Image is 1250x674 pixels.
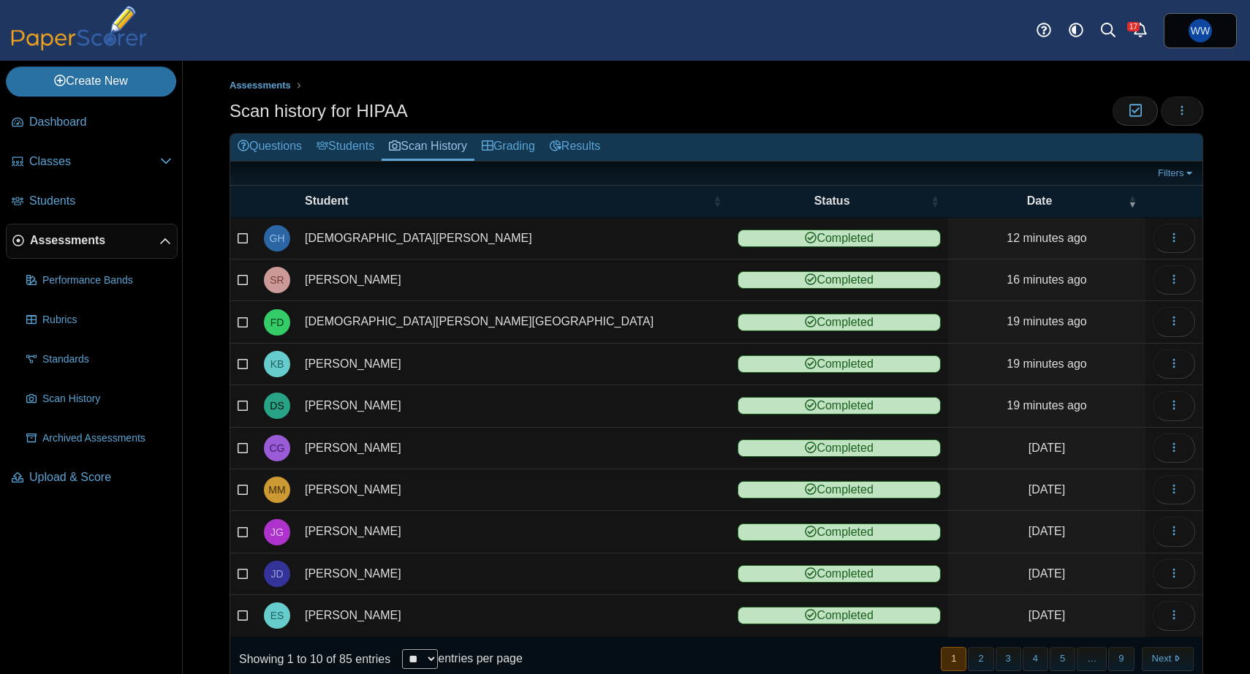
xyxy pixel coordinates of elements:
[20,303,178,338] a: Rubrics
[42,431,172,446] span: Archived Assessments
[298,344,730,385] td: [PERSON_NAME]
[941,647,966,671] button: 1
[1029,567,1065,580] time: Aug 5, 2025 at 8:57 PM
[270,233,285,243] span: Grant Huguenin
[29,193,172,209] span: Students
[270,443,285,453] span: Christopher Gauthier
[738,481,941,499] span: Completed
[968,647,993,671] button: 2
[270,569,283,579] span: Joseph Dominguez
[230,134,309,161] a: Questions
[270,275,284,285] span: Steven Riojas
[1029,442,1065,454] time: Aug 5, 2025 at 9:05 PM
[738,565,941,583] span: Completed
[270,317,284,327] span: Francia DeJesus
[1029,609,1065,621] time: Aug 5, 2025 at 8:57 PM
[6,184,178,219] a: Students
[298,218,730,260] td: [DEMOGRAPHIC_DATA][PERSON_NAME]
[20,263,178,298] a: Performance Bands
[1128,186,1137,216] span: Date : Activate to remove sorting
[1142,647,1194,671] button: Next
[6,40,152,53] a: PaperScorer
[1029,483,1065,496] time: Aug 5, 2025 at 9:05 PM
[1007,357,1086,370] time: Sep 9, 2025 at 10:02 PM
[298,511,730,553] td: [PERSON_NAME]
[42,352,172,367] span: Standards
[738,439,941,457] span: Completed
[1007,315,1086,327] time: Sep 9, 2025 at 10:02 PM
[6,67,176,96] a: Create New
[1108,647,1134,671] button: 9
[1007,273,1086,286] time: Sep 9, 2025 at 10:05 PM
[6,224,178,259] a: Assessments
[1007,399,1086,412] time: Sep 9, 2025 at 10:02 PM
[20,382,178,417] a: Scan History
[738,355,941,373] span: Completed
[1154,166,1199,181] a: Filters
[6,461,178,496] a: Upload & Score
[270,610,284,621] span: Enrique Salinas
[226,77,295,95] a: Assessments
[1164,13,1237,48] a: William Whitney
[42,392,172,406] span: Scan History
[738,397,941,414] span: Completed
[814,194,850,207] span: Status
[1191,26,1210,36] span: William Whitney
[30,232,159,249] span: Assessments
[298,595,730,637] td: [PERSON_NAME]
[1029,525,1065,537] time: Aug 5, 2025 at 9:05 PM
[298,385,730,427] td: [PERSON_NAME]
[931,186,939,216] span: Status : Activate to sort
[270,359,284,369] span: Kaylee Bruner
[20,342,178,377] a: Standards
[42,313,172,327] span: Rubrics
[6,6,152,50] img: PaperScorer
[438,652,523,664] label: entries per page
[230,99,408,124] h1: Scan history for HIPAA
[1027,194,1053,207] span: Date
[1007,232,1086,244] time: Sep 9, 2025 at 10:09 PM
[713,186,721,216] span: Student : Activate to sort
[298,553,730,595] td: [PERSON_NAME]
[474,134,542,161] a: Grading
[1077,647,1107,671] span: …
[20,421,178,456] a: Archived Assessments
[309,134,382,161] a: Students
[6,145,178,180] a: Classes
[738,271,941,289] span: Completed
[382,134,474,161] a: Scan History
[6,105,178,140] a: Dashboard
[298,428,730,469] td: [PERSON_NAME]
[738,523,941,541] span: Completed
[298,469,730,511] td: [PERSON_NAME]
[270,401,284,411] span: Desiree Serrano
[268,485,285,495] span: Maria Munoz
[738,314,941,331] span: Completed
[1050,647,1075,671] button: 5
[29,114,172,130] span: Dashboard
[298,260,730,301] td: [PERSON_NAME]
[738,230,941,247] span: Completed
[270,527,284,537] span: Justin Garcia
[1124,15,1156,47] a: Alerts
[29,154,160,170] span: Classes
[939,647,1194,671] nav: pagination
[542,134,607,161] a: Results
[305,194,349,207] span: Student
[1189,19,1212,42] span: William Whitney
[29,469,172,485] span: Upload & Score
[1023,647,1048,671] button: 4
[996,647,1021,671] button: 3
[738,607,941,624] span: Completed
[298,301,730,343] td: [DEMOGRAPHIC_DATA][PERSON_NAME][GEOGRAPHIC_DATA]
[230,80,291,91] span: Assessments
[42,273,172,288] span: Performance Bands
